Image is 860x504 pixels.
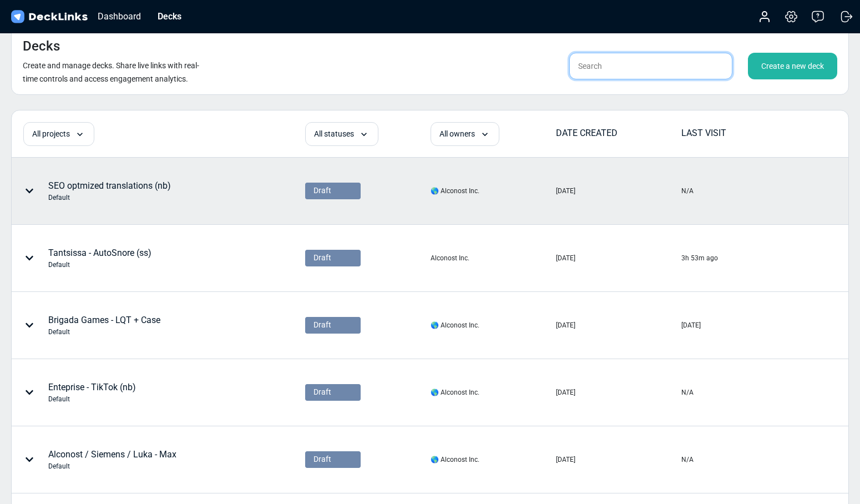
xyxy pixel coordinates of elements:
[152,9,187,23] div: Decks
[313,319,331,331] span: Draft
[48,461,176,471] div: Default
[681,127,806,140] div: LAST VISIT
[48,314,160,337] div: Brigada Games - LQT + Case
[23,38,60,54] h4: Decks
[305,122,378,146] div: All statuses
[681,387,694,397] div: N/A
[9,9,89,25] img: DeckLinks
[556,455,575,465] div: [DATE]
[23,122,94,146] div: All projects
[48,448,176,471] div: Alconost / Siemens / Luka - Max
[313,453,331,465] span: Draft
[48,327,160,337] div: Default
[48,394,136,404] div: Default
[431,320,479,330] div: 🌎 Alconost Inc.
[313,252,331,264] span: Draft
[681,186,694,196] div: N/A
[48,260,151,270] div: Default
[92,9,146,23] div: Dashboard
[569,53,732,79] input: Search
[556,387,575,397] div: [DATE]
[681,455,694,465] div: N/A
[431,387,479,397] div: 🌎 Alconost Inc.
[313,185,331,196] span: Draft
[431,455,479,465] div: 🌎 Alconost Inc.
[313,386,331,398] span: Draft
[48,246,151,270] div: Tantsissa - AutoSnore (ss)
[431,122,499,146] div: All owners
[48,381,136,404] div: Enteprise - TikTok (nb)
[431,186,479,196] div: 🌎 Alconost Inc.
[48,193,171,203] div: Default
[681,253,718,263] div: 3h 53m ago
[48,179,171,203] div: SEO optmized translations (nb)
[556,320,575,330] div: [DATE]
[556,253,575,263] div: [DATE]
[431,253,469,263] div: Alconost Inc.
[748,53,837,79] div: Create a new deck
[681,320,701,330] div: [DATE]
[23,61,199,83] small: Create and manage decks. Share live links with real-time controls and access engagement analytics.
[556,127,680,140] div: DATE CREATED
[556,186,575,196] div: [DATE]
